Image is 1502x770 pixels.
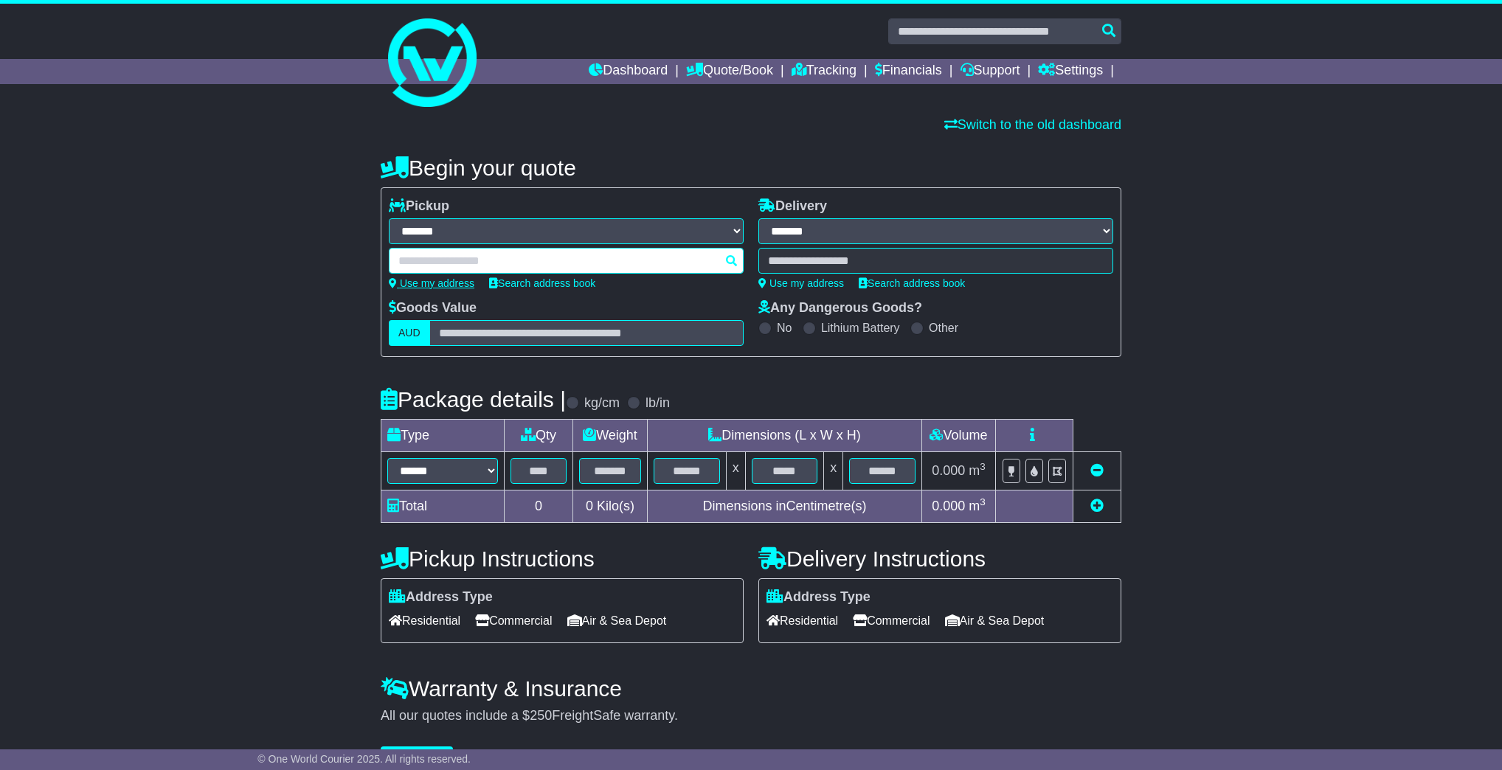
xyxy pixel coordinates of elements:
a: Settings [1038,59,1103,84]
a: Add new item [1090,499,1104,513]
td: Type [381,420,505,452]
a: Dashboard [589,59,668,84]
span: m [969,499,986,513]
span: m [969,463,986,478]
h4: Warranty & Insurance [381,676,1121,701]
label: Goods Value [389,300,477,316]
a: Tracking [792,59,856,84]
span: Air & Sea Depot [567,609,667,632]
td: x [726,452,745,490]
td: Volume [921,420,995,452]
a: Remove this item [1090,463,1104,478]
span: Residential [766,609,838,632]
a: Use my address [389,277,474,289]
span: Commercial [853,609,930,632]
a: Search address book [859,277,965,289]
label: No [777,321,792,335]
a: Quote/Book [686,59,773,84]
label: Any Dangerous Goods? [758,300,922,316]
span: Commercial [475,609,552,632]
label: kg/cm [584,395,620,412]
span: 0.000 [932,463,965,478]
h4: Delivery Instructions [758,547,1121,571]
span: 0.000 [932,499,965,513]
a: Use my address [758,277,844,289]
td: Kilo(s) [573,490,648,523]
span: Air & Sea Depot [945,609,1045,632]
span: © One World Courier 2025. All rights reserved. [257,753,471,765]
h4: Begin your quote [381,156,1121,180]
a: Financials [875,59,942,84]
td: Dimensions in Centimetre(s) [647,490,921,523]
a: Switch to the old dashboard [944,117,1121,132]
label: Pickup [389,198,449,215]
a: Search address book [489,277,595,289]
td: 0 [505,490,573,523]
label: Address Type [389,589,493,606]
div: All our quotes include a $ FreightSafe warranty. [381,708,1121,724]
sup: 3 [980,496,986,507]
td: Qty [505,420,573,452]
span: 250 [530,708,552,723]
label: AUD [389,320,430,346]
label: Lithium Battery [821,321,900,335]
a: Support [961,59,1020,84]
label: Other [929,321,958,335]
td: Dimensions (L x W x H) [647,420,921,452]
label: lb/in [646,395,670,412]
h4: Pickup Instructions [381,547,744,571]
span: 0 [586,499,593,513]
td: x [824,452,843,490]
span: Residential [389,609,460,632]
h4: Package details | [381,387,566,412]
td: Weight [573,420,648,452]
sup: 3 [980,461,986,472]
label: Address Type [766,589,871,606]
typeahead: Please provide city [389,248,744,274]
label: Delivery [758,198,827,215]
td: Total [381,490,505,523]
